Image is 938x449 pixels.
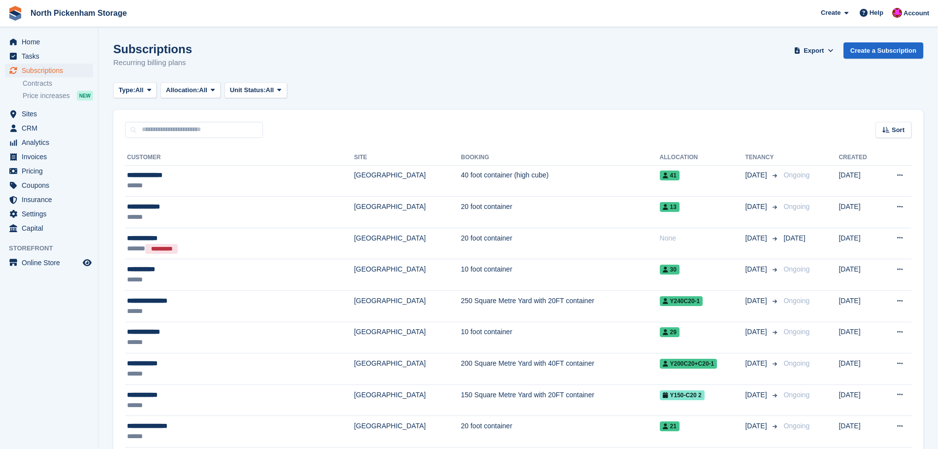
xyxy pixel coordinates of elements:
[660,421,679,431] span: 21
[113,82,157,99] button: Type: All
[5,136,93,149] a: menu
[22,256,81,270] span: Online Store
[354,150,461,166] th: Site
[892,125,905,135] span: Sort
[5,150,93,164] a: menu
[660,390,705,400] span: Y150-c20 2
[461,165,660,197] td: 40 foot container (high cube)
[23,90,93,101] a: Price increases NEW
[113,57,192,69] p: Recurring billing plans
[22,164,81,178] span: Pricing
[745,358,769,369] span: [DATE]
[783,422,809,430] span: Ongoing
[839,416,880,448] td: [DATE]
[5,164,93,178] a: menu
[22,207,81,221] span: Settings
[783,297,809,305] span: Ongoing
[5,178,93,192] a: menu
[266,85,274,95] span: All
[839,197,880,228] td: [DATE]
[461,353,660,385] td: 200 Square Metre Yard with 40FT container
[5,193,93,207] a: menu
[660,296,703,306] span: Y240C20-1
[660,265,679,275] span: 30
[870,8,883,18] span: Help
[783,234,805,242] span: [DATE]
[461,291,660,322] td: 250 Square Metre Yard with 20FT container
[839,291,880,322] td: [DATE]
[22,193,81,207] span: Insurance
[354,228,461,259] td: [GEOGRAPHIC_DATA]
[225,82,287,99] button: Unit Status: All
[804,46,824,56] span: Export
[125,150,354,166] th: Customer
[843,42,923,59] a: Create a Subscription
[783,391,809,399] span: Ongoing
[119,85,135,95] span: Type:
[27,5,131,21] a: North Pickenham Storage
[135,85,144,95] span: All
[77,91,93,101] div: NEW
[354,291,461,322] td: [GEOGRAPHIC_DATA]
[354,416,461,448] td: [GEOGRAPHIC_DATA]
[5,221,93,235] a: menu
[461,150,660,166] th: Booking
[839,322,880,353] td: [DATE]
[745,327,769,337] span: [DATE]
[839,228,880,259] td: [DATE]
[745,150,779,166] th: Tenancy
[5,121,93,135] a: menu
[660,171,679,180] span: 41
[745,390,769,400] span: [DATE]
[23,91,70,101] span: Price increases
[839,165,880,197] td: [DATE]
[660,327,679,337] span: 29
[5,107,93,121] a: menu
[461,416,660,448] td: 20 foot container
[660,359,717,369] span: Y200C20+C20-1
[22,49,81,63] span: Tasks
[5,35,93,49] a: menu
[792,42,836,59] button: Export
[839,259,880,291] td: [DATE]
[821,8,841,18] span: Create
[22,136,81,149] span: Analytics
[461,259,660,291] td: 10 foot container
[5,64,93,77] a: menu
[660,233,745,243] div: None
[783,171,809,179] span: Ongoing
[9,243,98,253] span: Storefront
[354,322,461,353] td: [GEOGRAPHIC_DATA]
[5,256,93,270] a: menu
[161,82,221,99] button: Allocation: All
[22,221,81,235] span: Capital
[745,421,769,431] span: [DATE]
[745,264,769,275] span: [DATE]
[23,79,93,88] a: Contracts
[839,384,880,416] td: [DATE]
[22,121,81,135] span: CRM
[745,170,769,180] span: [DATE]
[660,202,679,212] span: 13
[22,178,81,192] span: Coupons
[354,197,461,228] td: [GEOGRAPHIC_DATA]
[461,197,660,228] td: 20 foot container
[783,265,809,273] span: Ongoing
[354,353,461,385] td: [GEOGRAPHIC_DATA]
[199,85,207,95] span: All
[904,8,929,18] span: Account
[166,85,199,95] span: Allocation:
[5,49,93,63] a: menu
[230,85,266,95] span: Unit Status:
[660,150,745,166] th: Allocation
[839,353,880,385] td: [DATE]
[5,207,93,221] a: menu
[892,8,902,18] img: Dylan Taylor
[783,359,809,367] span: Ongoing
[783,328,809,336] span: Ongoing
[8,6,23,21] img: stora-icon-8386f47178a22dfd0bd8f6a31ec36ba5ce8667c1dd55bd0f319d3a0aa187defe.svg
[461,228,660,259] td: 20 foot container
[22,35,81,49] span: Home
[22,107,81,121] span: Sites
[745,202,769,212] span: [DATE]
